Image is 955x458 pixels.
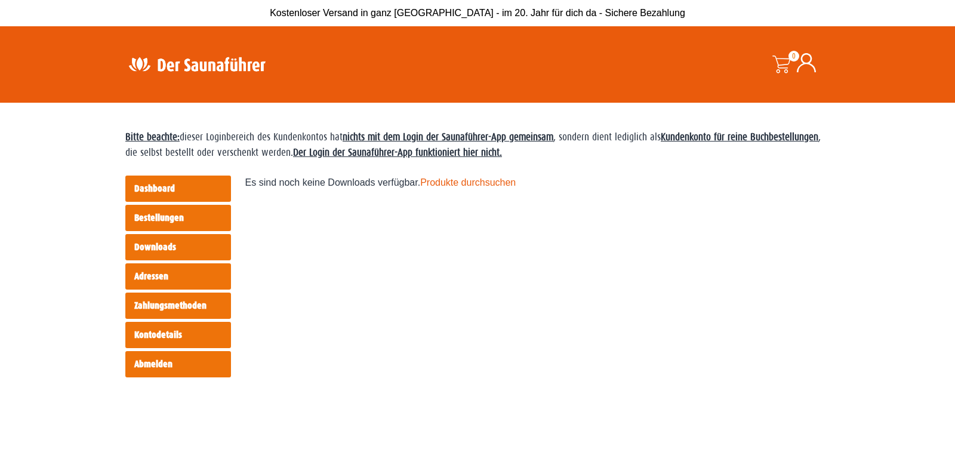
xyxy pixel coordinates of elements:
span: Bitte beachte: [125,131,180,143]
strong: nichts mit dem Login der Saunaführer-App gemeinsam [343,131,553,143]
a: Downloads [125,234,231,260]
span: dieser Loginbereich des Kundenkontos hat , sondern dient lediglich als , die selbst bestellt oder... [125,131,821,158]
a: Dashboard [125,176,231,202]
div: Es sind noch keine Downloads verfügbar. [245,176,830,190]
strong: Der Login der Saunaführer-App funktioniert hier nicht. [293,147,502,158]
a: Bestellungen [125,205,231,231]
strong: Kundenkonto für reine Buchbestellungen [661,131,818,143]
nav: Kontoseiten [125,176,231,380]
a: Produkte durchsuchen [420,177,516,187]
a: Abmelden [125,351,231,377]
span: Kostenloser Versand in ganz [GEOGRAPHIC_DATA] - im 20. Jahr für dich da - Sichere Bezahlung [270,8,685,18]
span: 0 [788,51,799,62]
a: Kontodetails [125,322,231,348]
a: Adressen [125,263,231,290]
a: Zahlungsmethoden [125,293,231,319]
